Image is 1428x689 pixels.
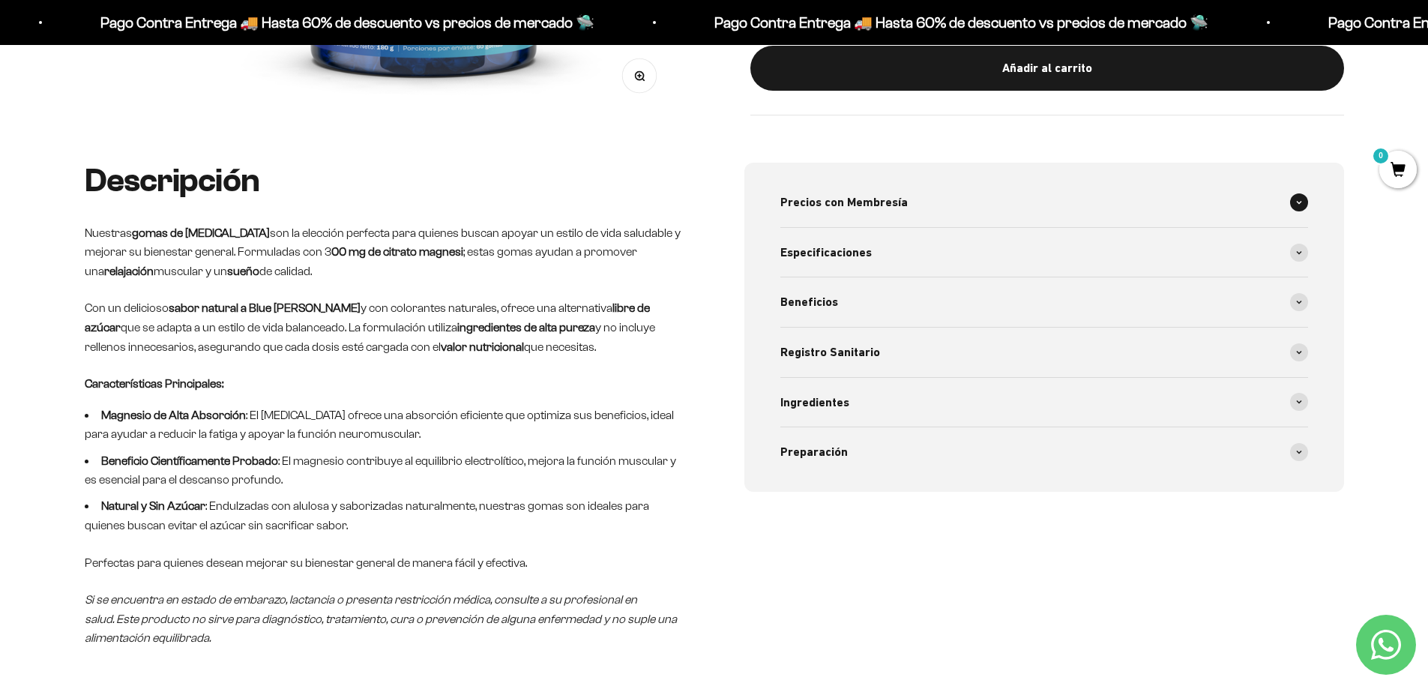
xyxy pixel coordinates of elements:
[1372,147,1390,165] mark: 0
[331,245,463,258] strong: 00 mg de citrato magnesi
[97,10,591,34] p: Pago Contra Entrega 🚚 Hasta 60% de descuento vs precios de mercado 🛸
[780,442,848,462] span: Preparación
[780,277,1308,327] summary: Beneficios
[780,58,1314,77] div: Añadir al carrito
[132,226,270,239] strong: gomas de [MEDICAL_DATA]
[780,343,880,362] span: Registro Sanitario
[85,406,684,444] li: : El [MEDICAL_DATA] ofrece una absorción eficiente que optimiza sus beneficios, ideal para ayudar...
[1379,163,1417,179] a: 0
[101,499,205,512] strong: Natural y Sin Azúcar
[227,265,259,277] strong: sueño
[711,10,1205,34] p: Pago Contra Entrega 🚚 Hasta 60% de descuento vs precios de mercado 🛸
[85,223,684,281] p: Nuestras son la elección perfecta para quienes buscan apoyar un estilo de vida saludable y mejora...
[750,45,1344,90] button: Añadir al carrito
[104,265,154,277] strong: relajación
[169,301,361,314] strong: sabor natural a Blue [PERSON_NAME]
[85,163,684,199] h2: Descripción
[101,409,246,421] strong: Magnesio de Alta Absorción
[85,593,677,644] em: Si se encuentra en estado de embarazo, lactancia o presenta restricción médica, consulte a su pro...
[780,378,1308,427] summary: Ingredientes
[780,292,838,312] span: Beneficios
[780,178,1308,227] summary: Precios con Membresía
[441,340,524,353] strong: valor nutricional
[85,377,223,390] strong: Características Principales:
[780,193,908,212] span: Precios con Membresía
[780,427,1308,477] summary: Preparación
[780,228,1308,277] summary: Especificaciones
[780,393,849,412] span: Ingredientes
[85,553,684,573] p: Perfectas para quienes desean mejorar su bienestar general de manera fácil y efectiva.
[457,321,595,334] strong: ingredientes de alta pureza
[85,301,650,334] strong: libre de azúcar
[780,243,872,262] span: Especificaciones
[85,298,684,356] p: Con un delicioso y con colorantes naturales, ofrece una alternativa que se adapta a un estilo de ...
[85,451,684,490] li: : El magnesio contribuye al equilibrio electrolítico, mejora la función muscular y es esencial pa...
[780,328,1308,377] summary: Registro Sanitario
[101,454,278,467] strong: Beneficio Científicamente Probado
[85,496,684,535] li: : Endulzadas con alulosa y saborizadas naturalmente, nuestras gomas son ideales para quienes busc...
